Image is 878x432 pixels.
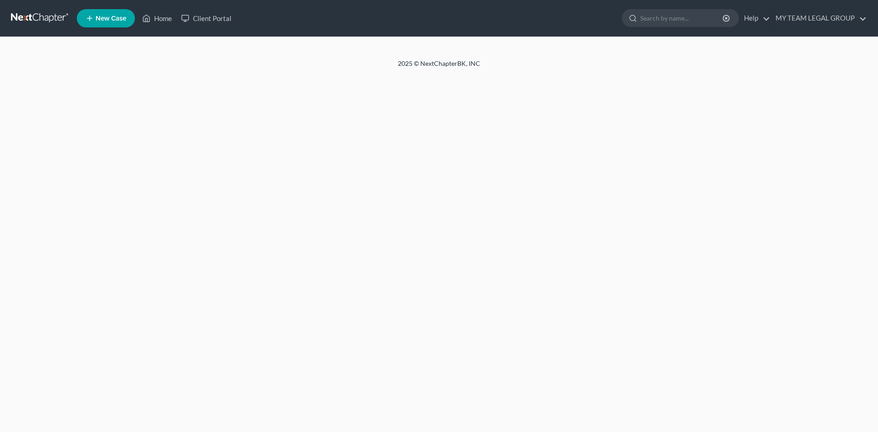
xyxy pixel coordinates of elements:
[178,59,700,75] div: 2025 © NextChapterBK, INC
[96,15,126,22] span: New Case
[739,10,770,27] a: Help
[771,10,867,27] a: MY TEAM LEGAL GROUP
[138,10,177,27] a: Home
[177,10,236,27] a: Client Portal
[640,10,724,27] input: Search by name...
